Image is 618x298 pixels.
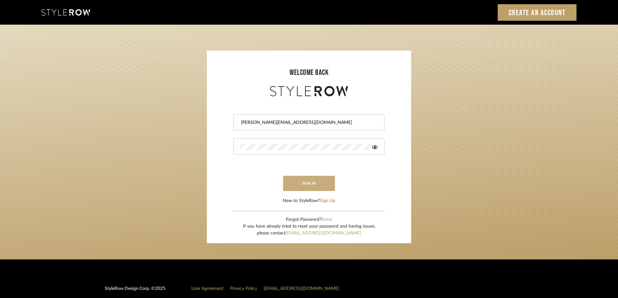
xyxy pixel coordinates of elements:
a: [EMAIL_ADDRESS][DOMAIN_NAME] [264,286,339,291]
div: If you have already tried to reset your password and having issues, please contact [243,223,375,237]
button: Reset [321,216,332,223]
div: New to StyleRow? [283,197,335,204]
div: Forgot Password? [243,216,375,223]
a: User Agreement [191,286,223,291]
button: sign in [283,176,335,191]
div: welcome back [213,67,405,78]
a: Privacy Policy [230,286,257,291]
button: Sign Up [320,197,335,204]
input: Email Address [240,119,376,126]
a: [EMAIL_ADDRESS][DOMAIN_NAME] [286,231,361,235]
div: StyleRow Design Corp. ©2025 [105,285,165,297]
a: Create an Account [498,4,577,21]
